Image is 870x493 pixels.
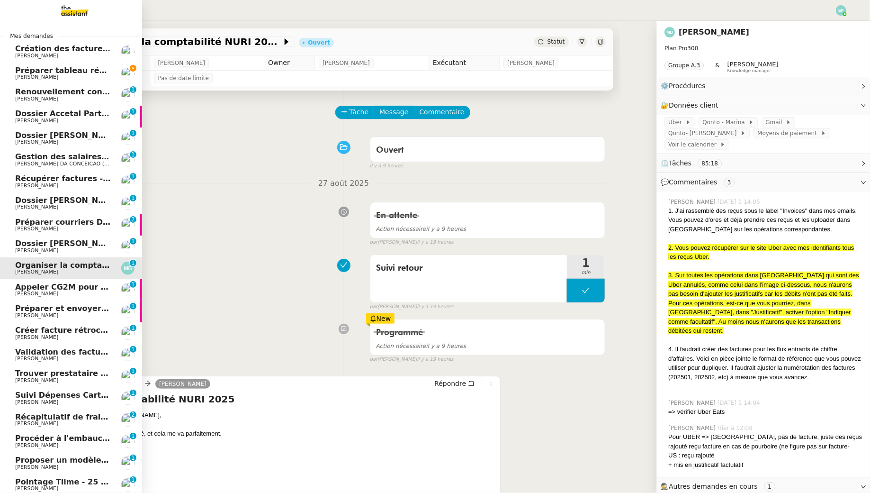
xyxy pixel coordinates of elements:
[431,378,478,389] button: Répondre
[15,442,58,448] span: [PERSON_NAME]
[715,61,719,73] span: &
[130,325,136,331] nz-badge-sup: 1
[131,195,135,203] p: 1
[15,269,58,275] span: [PERSON_NAME]
[130,281,136,288] nz-badge-sup: 1
[664,61,704,70] nz-tag: Groupe A.3
[547,38,565,45] span: Statut
[370,303,378,311] span: par
[15,485,58,492] span: [PERSON_NAME]
[86,429,497,438] div: Merci, c'est bien noté, et cela me va parfaitement.
[130,238,136,245] nz-badge-sup: 1
[661,178,738,186] span: 💬
[121,413,135,427] img: users%2Fx9OnqzEMlAUNG38rkK8jkyzjKjJ3%2Favatar%2F1516609952611.jpeg
[15,87,183,96] span: Renouvellement contrat Opale STOCCO
[159,381,206,387] span: [PERSON_NAME]
[15,204,58,210] span: [PERSON_NAME]
[15,261,171,270] span: Organiser la comptabilité NURI 2025
[15,347,218,356] span: Validation des factures consultants - août 2025
[130,303,136,310] nz-badge-sup: 1
[567,257,605,269] span: 1
[417,238,453,246] span: il y a 19 heures
[15,304,197,313] span: Préparer et envoyer courriers pour JOBBIZ
[15,477,144,486] span: Pointage Tiime - 25 août 2025
[668,399,718,407] span: [PERSON_NAME]
[86,456,497,466] div: Marina
[130,476,136,483] nz-badge-sup: 1
[15,399,58,405] span: [PERSON_NAME]
[121,88,135,101] img: users%2FfjlNmCTkLiVoA3HQjY3GA5JXGxb2%2Favatar%2Fstarofservice_97480retdsc0392.png
[417,303,453,311] span: il y a 19 heures
[669,159,691,167] span: Tâches
[376,226,466,232] span: il y a 9 heures
[669,82,706,90] span: Procédures
[121,67,135,80] img: users%2FQNmrJKjvCnhZ9wRJPnUNc9lj8eE3%2Favatar%2F5ca36b56-0364-45de-a850-26ae83da85f1
[668,206,862,234] div: 1. J'ai rassemblé des reçus sous le label "Invoices" dans mes emails. Vous pouvez d'ores et déjà ...
[15,356,58,362] span: [PERSON_NAME]
[15,377,58,383] span: [PERSON_NAME]
[121,175,135,188] img: users%2FME7CwGhkVpexbSaUxoFyX6OhGQk2%2Favatar%2Fe146a5d2-1708-490f-af4b-78e736222863
[698,159,722,168] nz-tag: 85:18
[131,433,135,441] p: 1
[370,303,454,311] small: [PERSON_NAME]
[668,345,862,382] div: 4. Il faudrait créer des factures pour les flux entrants de chiffre d'affaires. Voici en pièce jo...
[131,368,135,376] p: 1
[131,476,135,485] p: 1
[131,108,135,117] p: 1
[121,392,135,405] img: users%2FfjlNmCTkLiVoA3HQjY3GA5JXGxb2%2Favatar%2Fstarofservice_97480retdsc0392.png
[121,240,135,253] img: users%2FSg6jQljroSUGpSfKFUOPmUmNaZ23%2Favatar%2FUntitled.png
[668,460,862,470] div: + mis en justificatif factulatif
[417,356,453,364] span: il y a 19 heures
[661,81,710,91] span: ⚙️
[15,53,58,59] span: [PERSON_NAME]
[86,411,497,466] div: Bonjour [PERSON_NAME],
[668,451,862,460] div: US : reçu rajouté
[15,161,135,167] span: [PERSON_NAME] DA CONCEICAO (thermisure)
[15,131,120,140] span: Dossier [PERSON_NAME]
[668,118,685,127] span: Uber
[121,283,135,296] img: users%2FME7CwGhkVpexbSaUxoFyX6OhGQk2%2Favatar%2Fe146a5d2-1708-490f-af4b-78e736222863
[657,154,870,173] div: ⏲️Tâches 85:18
[370,238,378,246] span: par
[836,5,846,16] img: svg
[86,37,282,46] span: Organiser la comptabilité NURI 2025
[131,411,135,420] p: 2
[727,61,779,68] span: [PERSON_NAME]
[668,407,862,417] div: => vérifier Uber Eats
[15,74,58,80] span: [PERSON_NAME]
[718,198,762,206] span: [DATE] à 14:05
[664,27,675,37] img: svg
[668,424,718,432] span: [PERSON_NAME]
[308,40,330,46] div: Ouvert
[718,424,754,432] span: Hier à 12:08
[376,343,426,349] span: Action nécessaire
[131,455,135,463] p: 1
[669,101,718,109] span: Données client
[15,152,153,161] span: Gestion des salaires - août 2025
[366,313,395,324] div: New
[727,61,779,73] app-user-label: Knowledge manager
[121,153,135,166] img: users%2FhitvUqURzfdVsA8TDJwjiRfjLnH2%2Favatar%2Flogo-thermisure.png
[370,356,454,364] small: [PERSON_NAME]
[15,183,58,189] span: [PERSON_NAME]
[130,195,136,201] nz-badge-sup: 1
[131,260,135,268] p: 1
[130,368,136,374] nz-badge-sup: 1
[15,139,58,145] span: [PERSON_NAME]
[15,44,185,53] span: Création des factures client - août 2025
[376,226,426,232] span: Action nécessaire
[376,261,562,275] span: Suivi retour
[15,456,192,465] span: Proposer un modèle de note sur objectifs
[429,55,499,71] td: Exécutant
[15,334,58,340] span: [PERSON_NAME]
[131,281,135,290] p: 1
[15,391,246,400] span: Suivi Dépenses Cartes Salariées Qonto - 20 août 2025
[121,218,135,231] img: users%2FTtzP7AGpm5awhzgAzUtU1ot6q7W2%2Favatar%2Fb1ec9cbd-befd-4b0f-b4c2-375d59dbe3fa
[661,100,722,111] span: 🔐
[121,435,135,448] img: users%2FQNmrJKjvCnhZ9wRJPnUNc9lj8eE3%2Favatar%2F5ca36b56-0364-45de-a850-26ae83da85f1
[131,86,135,95] p: 1
[121,132,135,145] img: users%2FSg6jQljroSUGpSfKFUOPmUmNaZ23%2Favatar%2FUntitled.png
[15,291,58,297] span: [PERSON_NAME]
[311,177,377,190] span: 27 août 2025
[757,128,820,138] span: Moyens de paiement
